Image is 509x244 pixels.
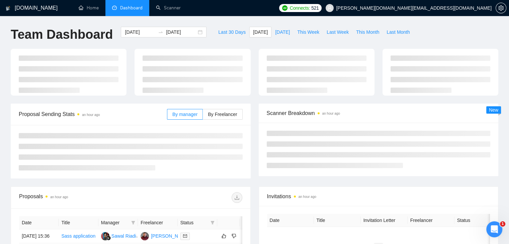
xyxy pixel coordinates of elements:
[111,232,136,240] div: Sawal Riadi
[101,219,129,226] span: Manager
[50,195,68,199] time: an hour ago
[267,192,490,201] span: Invitations
[222,233,226,239] span: like
[232,233,236,239] span: dislike
[183,234,187,238] span: mail
[125,28,155,36] input: Start date
[209,218,216,228] span: filter
[141,232,149,240] img: KP
[158,29,163,35] span: swap-right
[314,214,361,227] th: Title
[311,4,319,12] span: 521
[138,216,177,229] th: Freelancer
[172,112,197,117] span: By manager
[323,27,352,37] button: Last Week
[218,28,246,36] span: Last 30 Days
[156,5,181,11] a: searchScanner
[361,214,408,227] th: Invitation Letter
[130,218,137,228] span: filter
[19,192,131,203] div: Proposals
[101,232,109,240] img: SR
[383,27,413,37] button: Last Month
[496,3,506,13] button: setting
[253,28,268,36] span: [DATE]
[299,195,316,199] time: an hour ago
[486,221,502,237] iframe: Intercom live chat
[249,27,271,37] button: [DATE]
[166,28,196,36] input: End date
[6,3,10,14] img: logo
[282,5,287,11] img: upwork-logo.png
[141,233,189,238] a: KP[PERSON_NAME]
[79,5,99,11] a: homeHome
[59,216,98,229] th: Title
[322,112,340,115] time: an hour ago
[275,28,290,36] span: [DATE]
[215,27,249,37] button: Last 30 Days
[290,4,310,12] span: Connects:
[61,233,95,239] a: Sass application
[496,5,506,11] span: setting
[210,221,215,225] span: filter
[297,28,319,36] span: This Week
[267,214,314,227] th: Date
[158,29,163,35] span: to
[408,214,454,227] th: Freelancer
[356,28,379,36] span: This Month
[131,221,135,225] span: filter
[293,27,323,37] button: This Week
[151,232,189,240] div: [PERSON_NAME]
[220,232,228,240] button: like
[496,5,506,11] a: setting
[59,229,98,243] td: Sass application
[387,28,410,36] span: Last Month
[230,232,238,240] button: dislike
[120,5,143,11] span: Dashboard
[19,229,59,243] td: [DATE] 15:36
[352,27,383,37] button: This Month
[19,216,59,229] th: Date
[101,233,136,238] a: SRSawal Riadi
[500,221,505,227] span: 1
[327,28,349,36] span: Last Week
[180,219,208,226] span: Status
[19,110,167,118] span: Proposal Sending Stats
[106,236,111,240] img: gigradar-bm.png
[112,5,117,10] span: dashboard
[11,27,113,42] h1: Team Dashboard
[98,216,138,229] th: Manager
[271,27,293,37] button: [DATE]
[454,214,501,227] th: Status
[327,6,332,10] span: user
[489,107,498,113] span: New
[82,113,100,117] time: an hour ago
[267,109,491,117] span: Scanner Breakdown
[208,112,237,117] span: By Freelancer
